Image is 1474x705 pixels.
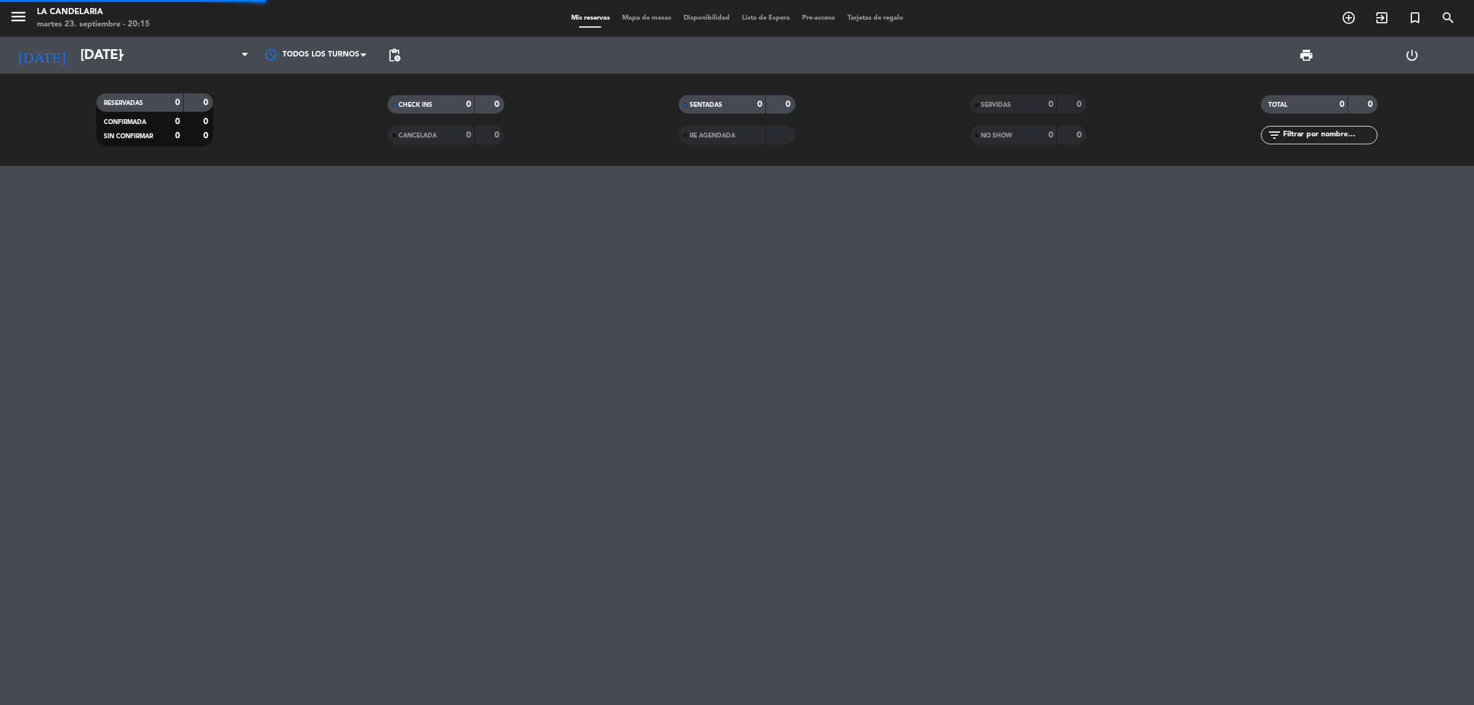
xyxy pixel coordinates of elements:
[1048,100,1053,109] strong: 0
[677,15,736,21] span: Disponibilidad
[104,100,143,106] span: RESERVADAS
[786,100,793,109] strong: 0
[9,7,28,26] i: menu
[203,98,211,107] strong: 0
[841,15,910,21] span: Tarjetas de regalo
[494,100,502,109] strong: 0
[1048,131,1053,139] strong: 0
[104,119,146,125] span: CONFIRMADA
[616,15,677,21] span: Mapa de mesas
[203,131,211,140] strong: 0
[1282,128,1377,142] input: Filtrar por nombre...
[1341,10,1356,25] i: add_circle_outline
[1267,128,1282,142] i: filter_list
[1368,100,1375,109] strong: 0
[37,6,150,18] div: LA CANDELARIA
[175,98,180,107] strong: 0
[981,102,1011,108] span: SERVIDAS
[565,15,616,21] span: Mis reservas
[203,117,211,126] strong: 0
[1359,37,1465,74] div: LOG OUT
[1268,102,1287,108] span: TOTAL
[399,102,432,108] span: CHECK INS
[1077,131,1084,139] strong: 0
[175,131,180,140] strong: 0
[466,100,471,109] strong: 0
[1077,100,1084,109] strong: 0
[757,100,762,109] strong: 0
[1339,100,1344,109] strong: 0
[466,131,471,139] strong: 0
[796,15,841,21] span: Pre-acceso
[37,18,150,31] div: martes 23. septiembre - 20:15
[9,42,74,69] i: [DATE]
[104,133,153,139] span: SIN CONFIRMAR
[494,131,502,139] strong: 0
[1441,10,1456,25] i: search
[690,133,735,139] span: RE AGENDADA
[1408,10,1422,25] i: turned_in_not
[175,117,180,126] strong: 0
[399,133,437,139] span: CANCELADA
[736,15,796,21] span: Lista de Espera
[9,7,28,30] button: menu
[114,48,129,63] i: arrow_drop_down
[1375,10,1389,25] i: exit_to_app
[690,102,722,108] span: SENTADAS
[1299,48,1314,63] span: print
[1405,48,1419,63] i: power_settings_new
[387,48,402,63] span: pending_actions
[981,133,1012,139] span: NO SHOW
